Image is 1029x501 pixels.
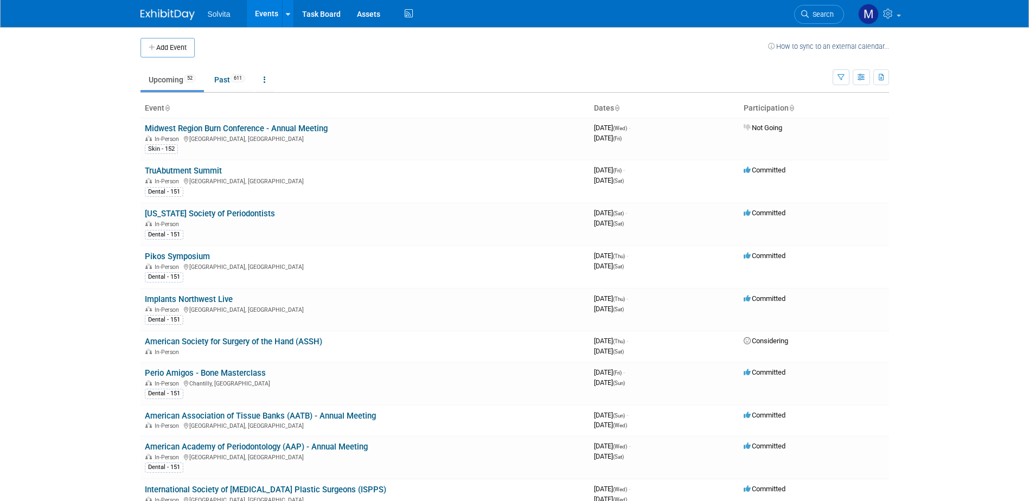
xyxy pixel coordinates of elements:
div: Dental - 151 [145,272,183,282]
span: (Sat) [613,221,624,227]
span: - [629,124,630,132]
th: Event [140,99,590,118]
a: Pikos Symposium [145,252,210,261]
a: How to sync to an external calendar... [768,42,889,50]
span: [DATE] [594,368,625,376]
span: (Thu) [613,253,625,259]
img: In-Person Event [145,221,152,226]
img: In-Person Event [145,422,152,428]
th: Participation [739,99,889,118]
span: In-Person [155,221,182,228]
span: Committed [744,209,785,217]
span: - [627,294,628,303]
span: [DATE] [594,262,624,270]
div: Chantilly, [GEOGRAPHIC_DATA] [145,378,585,387]
a: TruAbutment Summit [145,166,222,176]
a: Implants Northwest Live [145,294,233,304]
div: [GEOGRAPHIC_DATA], [GEOGRAPHIC_DATA] [145,176,585,185]
div: Dental - 151 [145,389,183,399]
span: (Wed) [613,125,627,131]
span: (Sat) [613,178,624,184]
span: [DATE] [594,124,630,132]
span: (Sat) [613,210,624,216]
span: (Thu) [613,296,625,302]
img: In-Person Event [145,306,152,312]
a: American Academy of Periodontology (AAP) - Annual Meeting [145,442,368,452]
span: (Sat) [613,454,624,460]
span: (Sat) [613,306,624,312]
a: [US_STATE] Society of Periodontists [145,209,275,219]
span: [DATE] [594,305,624,313]
span: [DATE] [594,176,624,184]
span: - [629,442,630,450]
span: [DATE] [594,452,624,460]
span: [DATE] [594,294,628,303]
a: American Association of Tissue Banks (AATB) - Annual Meeting [145,411,376,421]
span: In-Person [155,264,182,271]
span: - [629,485,630,493]
button: Add Event [140,38,195,57]
span: Not Going [744,124,782,132]
span: (Fri) [613,136,622,142]
img: In-Person Event [145,136,152,141]
span: In-Person [155,422,182,429]
span: - [627,252,628,260]
a: American Society for Surgery of the Hand (ASSH) [145,337,322,346]
span: [DATE] [594,411,628,419]
div: [GEOGRAPHIC_DATA], [GEOGRAPHIC_DATA] [145,305,585,313]
th: Dates [590,99,739,118]
span: Committed [744,442,785,450]
span: [DATE] [594,337,628,345]
span: 52 [184,74,196,82]
span: 611 [231,74,245,82]
span: - [623,166,625,174]
span: Committed [744,368,785,376]
img: Matthew Burns [858,4,879,24]
div: Skin - 152 [145,144,178,154]
span: (Fri) [613,168,622,174]
a: Search [794,5,844,24]
a: Sort by Participation Type [789,104,794,112]
span: [DATE] [594,252,628,260]
a: Sort by Start Date [614,104,619,112]
span: In-Person [155,454,182,461]
span: - [627,337,628,345]
span: [DATE] [594,134,622,142]
div: [GEOGRAPHIC_DATA], [GEOGRAPHIC_DATA] [145,452,585,461]
a: Midwest Region Burn Conference - Annual Meeting [145,124,328,133]
span: (Sun) [613,413,625,419]
img: In-Person Event [145,454,152,459]
span: [DATE] [594,485,630,493]
a: Upcoming52 [140,69,204,90]
div: [GEOGRAPHIC_DATA], [GEOGRAPHIC_DATA] [145,134,585,143]
div: [GEOGRAPHIC_DATA], [GEOGRAPHIC_DATA] [145,421,585,429]
span: Search [809,10,834,18]
span: Committed [744,166,785,174]
span: (Fri) [613,370,622,376]
span: Solvita [208,10,231,18]
span: [DATE] [594,347,624,355]
span: In-Person [155,306,182,313]
span: In-Person [155,349,182,356]
span: [DATE] [594,442,630,450]
a: Perio Amigos - Bone Masterclass [145,368,266,378]
span: Committed [744,485,785,493]
img: In-Person Event [145,349,152,354]
span: In-Person [155,380,182,387]
span: - [623,368,625,376]
span: In-Person [155,136,182,143]
span: (Sat) [613,264,624,269]
div: Dental - 151 [145,187,183,197]
img: In-Person Event [145,178,152,183]
span: [DATE] [594,219,624,227]
img: In-Person Event [145,380,152,386]
a: Sort by Event Name [164,104,170,112]
img: In-Person Event [145,264,152,269]
img: ExhibitDay [140,9,195,20]
span: Committed [744,294,785,303]
span: [DATE] [594,209,627,217]
span: - [625,209,627,217]
span: (Wed) [613,444,627,449]
span: Considering [744,337,788,345]
span: (Wed) [613,422,627,428]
